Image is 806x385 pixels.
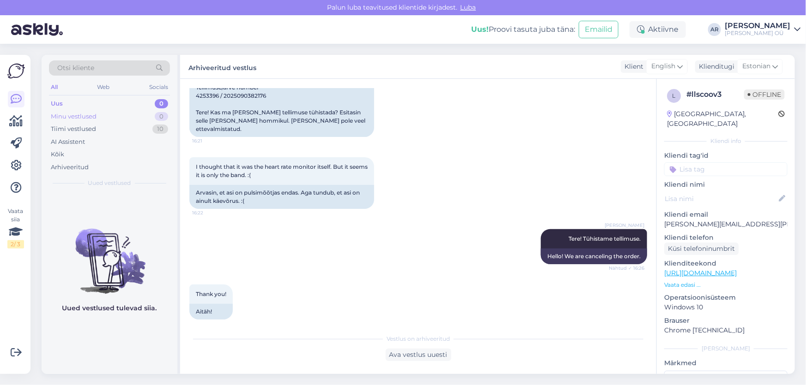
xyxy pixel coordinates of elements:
span: Otsi kliente [57,63,94,73]
div: Klient [621,62,643,71]
span: Offline [744,89,785,100]
div: Vaata siia [7,207,24,249]
div: Arvasin, et asi on pulsimõõtjas endas. Aga tundub, et asi on ainult käevõrus. :( [189,185,374,209]
p: [PERSON_NAME][EMAIL_ADDRESS][PERSON_NAME][DOMAIN_NAME] [664,219,788,229]
div: AR [708,23,721,36]
span: 16:22 [192,209,227,216]
div: Küsi telefoninumbrit [664,243,739,255]
div: Minu vestlused [51,112,97,121]
span: I thought that it was the heart rate monitor itself. But it seems it is only the band. :( [196,163,369,178]
p: Chrome [TECHNICAL_ID] [664,326,788,335]
div: AI Assistent [51,137,85,147]
div: 0 [155,112,168,121]
div: # llscoov3 [686,89,744,100]
div: Tiimi vestlused [51,124,96,134]
button: Emailid [579,21,618,38]
span: Tere! Tühistame tellimuse. [569,235,641,242]
b: Uus! [471,25,489,34]
a: [PERSON_NAME][PERSON_NAME] OÜ [725,22,800,37]
span: English [651,61,675,71]
span: Nähtud ✓ 16:26 [609,265,644,272]
p: Kliendi nimi [664,180,788,190]
span: l [673,92,676,99]
div: 10 [152,124,168,134]
div: All [49,81,60,93]
span: Uued vestlused [88,179,131,187]
span: [PERSON_NAME] [605,222,644,229]
div: 2 / 3 [7,240,24,249]
div: Aktiivne [630,21,686,38]
div: Socials [147,81,170,93]
div: [PERSON_NAME] [664,344,788,353]
div: Kõik [51,150,64,159]
p: Brauser [664,316,788,326]
span: Luba [458,3,479,12]
span: Vestlus on arhiveeritud [387,335,450,343]
div: Ava vestlus uuesti [386,349,451,361]
p: Windows 10 [664,302,788,312]
div: Hello! We are canceling the order. [541,249,647,264]
div: Klienditugi [695,62,734,71]
a: [URL][DOMAIN_NAME] [664,269,737,277]
input: Lisa tag [664,162,788,176]
div: Kliendi info [664,137,788,145]
img: No chats [42,212,177,295]
span: Thank you! [196,290,226,297]
p: Kliendi tag'id [664,151,788,160]
span: 16:21 [192,137,227,144]
p: Klienditeekond [664,259,788,268]
div: Tellimuse/arve number 4253396 / 2025090382176 Tere! Kas ma [PERSON_NAME] tellimuse tühistada? Esi... [189,80,374,137]
p: Kliendi email [664,210,788,219]
span: Estonian [742,61,770,71]
img: Askly Logo [7,62,25,80]
div: Aitäh! [189,304,233,320]
p: Vaata edasi ... [664,281,788,289]
div: Uus [51,99,63,108]
div: Proovi tasuta juba täna: [471,24,575,35]
div: [PERSON_NAME] OÜ [725,30,790,37]
div: Arhiveeritud [51,163,89,172]
span: 16:29 [192,320,227,327]
label: Arhiveeritud vestlus [188,60,256,73]
p: Uued vestlused tulevad siia. [62,303,157,313]
input: Lisa nimi [665,194,777,204]
div: [GEOGRAPHIC_DATA], [GEOGRAPHIC_DATA] [667,109,778,129]
div: Web [96,81,112,93]
p: Operatsioonisüsteem [664,293,788,302]
p: Märkmed [664,358,788,368]
div: 0 [155,99,168,108]
div: [PERSON_NAME] [725,22,790,30]
p: Kliendi telefon [664,233,788,243]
